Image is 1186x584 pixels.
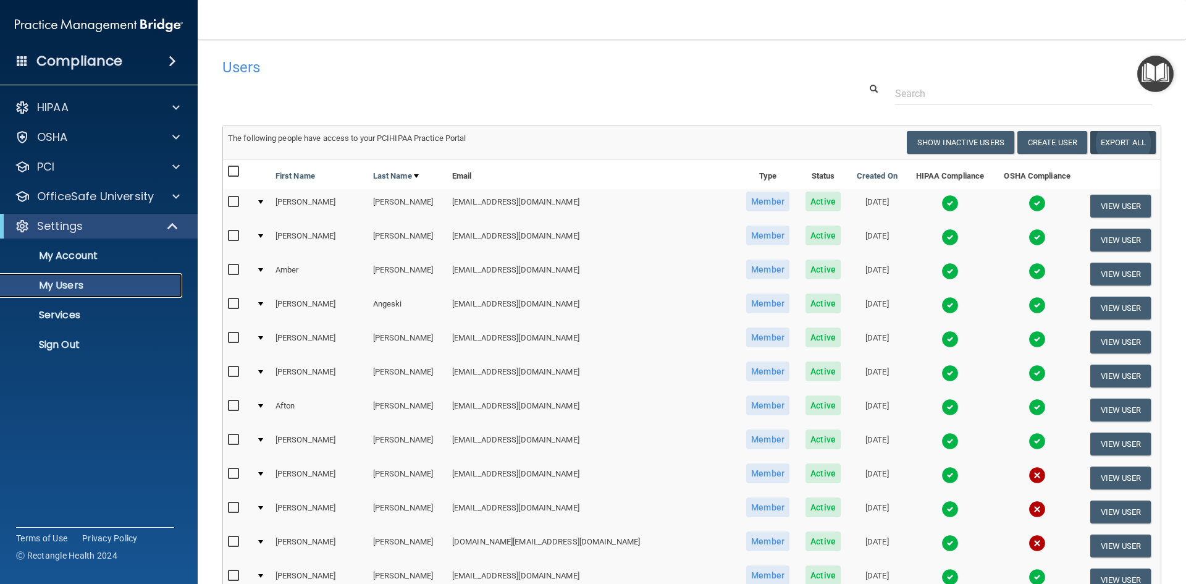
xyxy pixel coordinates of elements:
[1090,263,1151,286] button: View User
[228,133,466,143] span: The following people have access to your PCIHIPAA Practice Portal
[37,100,69,115] p: HIPAA
[849,495,906,529] td: [DATE]
[37,219,83,234] p: Settings
[797,159,848,189] th: Status
[447,461,738,495] td: [EMAIL_ADDRESS][DOMAIN_NAME]
[37,189,154,204] p: OfficeSafe University
[849,291,906,325] td: [DATE]
[941,229,959,246] img: tick.e7d51cea.svg
[941,331,959,348] img: tick.e7d51cea.svg
[849,325,906,359] td: [DATE]
[805,260,841,279] span: Active
[1017,131,1087,154] button: Create User
[805,294,841,313] span: Active
[271,325,368,359] td: [PERSON_NAME]
[447,393,738,427] td: [EMAIL_ADDRESS][DOMAIN_NAME]
[447,223,738,257] td: [EMAIL_ADDRESS][DOMAIN_NAME]
[1090,229,1151,252] button: View User
[849,393,906,427] td: [DATE]
[37,130,68,145] p: OSHA
[368,427,447,461] td: [PERSON_NAME]
[805,226,841,245] span: Active
[849,189,906,223] td: [DATE]
[746,192,789,211] span: Member
[275,169,315,184] a: First Name
[1090,195,1151,218] button: View User
[368,257,447,291] td: [PERSON_NAME]
[849,257,906,291] td: [DATE]
[271,189,368,223] td: [PERSON_NAME]
[447,159,738,189] th: Email
[1028,331,1046,348] img: tick.e7d51cea.svg
[368,291,447,325] td: Angeski
[805,396,841,415] span: Active
[16,549,117,562] span: Ⓒ Rectangle Health 2024
[994,159,1080,189] th: OSHA Compliance
[1028,433,1046,450] img: tick.e7d51cea.svg
[1090,365,1151,387] button: View User
[447,529,738,563] td: [DOMAIN_NAME][EMAIL_ADDRESS][DOMAIN_NAME]
[447,291,738,325] td: [EMAIL_ADDRESS][DOMAIN_NAME]
[222,59,762,75] h4: Users
[1090,297,1151,320] button: View User
[8,339,177,351] p: Sign Out
[738,159,798,189] th: Type
[368,325,447,359] td: [PERSON_NAME]
[746,260,789,279] span: Member
[805,192,841,211] span: Active
[805,362,841,381] span: Active
[271,427,368,461] td: [PERSON_NAME]
[447,189,738,223] td: [EMAIL_ADDRESS][DOMAIN_NAME]
[447,257,738,291] td: [EMAIL_ADDRESS][DOMAIN_NAME]
[82,532,138,544] a: Privacy Policy
[1028,399,1046,416] img: tick.e7d51cea.svg
[849,359,906,393] td: [DATE]
[746,362,789,381] span: Member
[271,257,368,291] td: Amber
[368,495,447,529] td: [PERSON_NAME]
[368,189,447,223] td: [PERSON_NAME]
[1028,229,1046,246] img: tick.e7d51cea.svg
[1028,263,1046,280] img: tick.e7d51cea.svg
[805,328,841,347] span: Active
[849,427,906,461] td: [DATE]
[15,130,180,145] a: OSHA
[15,219,179,234] a: Settings
[447,325,738,359] td: [EMAIL_ADDRESS][DOMAIN_NAME]
[1090,131,1156,154] a: Export All
[36,53,122,70] h4: Compliance
[941,297,959,314] img: tick.e7d51cea.svg
[746,497,789,517] span: Member
[368,461,447,495] td: [PERSON_NAME]
[373,169,419,184] a: Last Name
[1137,56,1174,92] button: Open Resource Center
[8,309,177,321] p: Services
[746,396,789,415] span: Member
[368,393,447,427] td: [PERSON_NAME]
[941,433,959,450] img: tick.e7d51cea.svg
[941,501,959,518] img: tick.e7d51cea.svg
[805,497,841,517] span: Active
[271,461,368,495] td: [PERSON_NAME]
[849,223,906,257] td: [DATE]
[271,359,368,393] td: [PERSON_NAME]
[746,294,789,313] span: Member
[368,359,447,393] td: [PERSON_NAME]
[746,463,789,483] span: Member
[941,467,959,484] img: tick.e7d51cea.svg
[1090,433,1151,455] button: View User
[368,223,447,257] td: [PERSON_NAME]
[271,529,368,563] td: [PERSON_NAME]
[805,531,841,551] span: Active
[37,159,54,174] p: PCI
[746,430,789,449] span: Member
[15,100,180,115] a: HIPAA
[1090,399,1151,421] button: View User
[271,291,368,325] td: [PERSON_NAME]
[941,365,959,382] img: tick.e7d51cea.svg
[271,393,368,427] td: Afton
[907,131,1014,154] button: Show Inactive Users
[15,189,180,204] a: OfficeSafe University
[746,328,789,347] span: Member
[1090,467,1151,489] button: View User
